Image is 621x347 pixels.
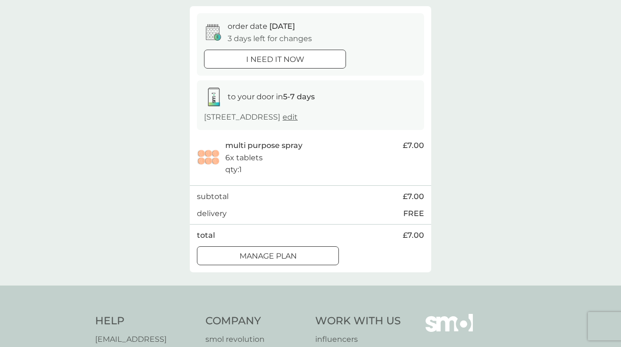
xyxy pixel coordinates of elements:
[228,92,315,101] span: to your door in
[197,191,229,203] p: subtotal
[205,333,306,346] a: smol revolution
[403,139,424,152] span: £7.00
[246,53,304,66] p: i need it now
[240,250,297,262] p: Manage plan
[315,314,401,329] h4: Work With Us
[269,22,295,31] span: [DATE]
[403,208,424,220] p: FREE
[403,229,424,242] span: £7.00
[197,246,339,265] button: Manage plan
[204,111,298,123] p: [STREET_ADDRESS]
[403,191,424,203] span: £7.00
[283,92,315,101] strong: 5-7 days
[205,314,306,329] h4: Company
[228,33,312,45] p: 3 days left for changes
[225,139,302,152] p: multi purpose spray
[95,314,196,329] h4: Help
[197,208,227,220] p: delivery
[225,152,263,164] p: 6x tablets
[197,229,215,242] p: total
[228,20,295,33] p: order date
[426,314,473,346] img: smol
[204,50,346,69] button: i need it now
[315,333,401,346] a: influencers
[283,113,298,121] a: edit
[225,164,242,176] p: qty : 1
